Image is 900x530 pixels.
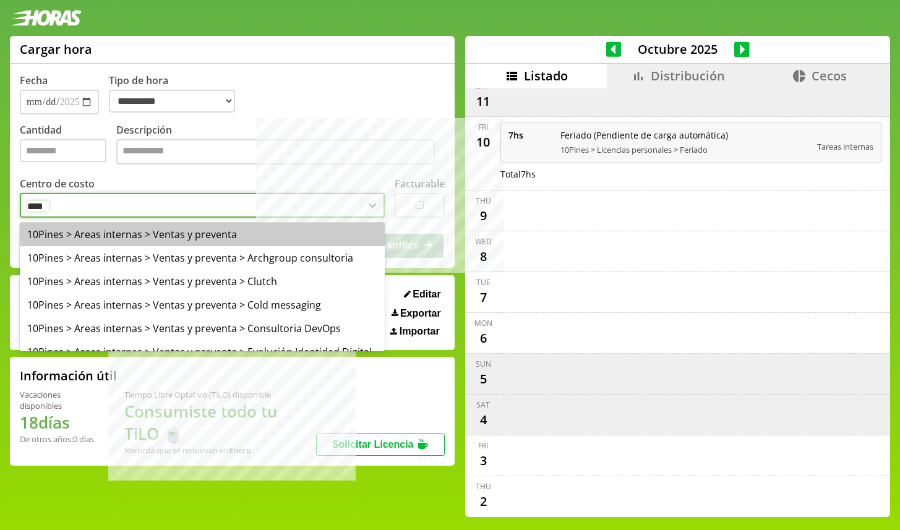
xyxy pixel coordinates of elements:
[476,277,491,288] div: Tue
[109,74,245,114] label: Tipo de hora
[20,270,385,293] div: 10Pines > Areas internas > Ventas y preventa > Clutch
[116,139,435,165] textarea: Descripción
[124,445,316,456] div: Recordá que se renuevan en
[473,492,493,511] div: 2
[116,123,445,168] label: Descripción
[20,411,95,434] h1: 18 días
[109,90,235,113] select: Tipo de hora
[332,439,414,450] span: Solicitar Licencia
[560,144,808,155] span: 10Pines > Licencias personales > Feriado
[388,307,445,320] button: Exportar
[473,410,493,430] div: 4
[20,340,385,364] div: 10Pines > Areas internas > Ventas y preventa > Evolución Identidad Digital
[20,317,385,340] div: 10Pines > Areas internas > Ventas y preventa > Consultoria DevOps
[20,139,106,162] input: Cantidad
[621,41,734,58] span: Octubre 2025
[476,400,490,410] div: Sat
[10,10,82,26] img: logotipo
[20,123,116,168] label: Cantidad
[20,434,95,445] div: De otros años: 0 días
[474,318,492,328] div: Mon
[20,367,117,384] h2: Información útil
[400,288,445,301] button: Editar
[20,74,48,87] label: Fecha
[476,359,491,369] div: Sun
[817,141,873,152] span: Tareas internas
[500,168,881,180] div: Total 7 hs
[651,67,725,84] span: Distribución
[812,67,847,84] span: Cecos
[473,92,493,111] div: 11
[524,67,568,84] span: Listado
[413,289,440,300] span: Editar
[20,223,385,246] div: 10Pines > Areas internas > Ventas y preventa
[473,288,493,307] div: 7
[229,445,251,456] b: Enero
[20,177,95,190] label: Centro de costo
[478,122,488,132] div: Fri
[124,400,316,445] h1: Consumiste todo tu TiLO 🍵
[473,328,493,348] div: 6
[20,246,385,270] div: 10Pines > Areas internas > Ventas y preventa > Archgroup consultoria
[473,247,493,267] div: 8
[20,293,385,317] div: 10Pines > Areas internas > Ventas y preventa > Cold messaging
[476,195,491,206] div: Thu
[508,129,552,141] span: 7 hs
[20,41,92,58] h1: Cargar hora
[124,389,316,400] div: Tiempo Libre Optativo (TiLO) disponible
[476,481,491,492] div: Thu
[473,451,493,471] div: 3
[316,434,445,456] button: Solicitar Licencia
[400,308,441,319] span: Exportar
[400,326,440,337] span: Importar
[473,132,493,152] div: 10
[395,177,445,190] label: Facturable
[473,206,493,226] div: 9
[473,369,493,389] div: 5
[475,236,492,247] div: Wed
[20,389,95,411] div: Vacaciones disponibles
[478,440,488,451] div: Fri
[465,88,890,515] div: scrollable content
[560,129,808,141] span: Feriado (Pendiente de carga automática)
